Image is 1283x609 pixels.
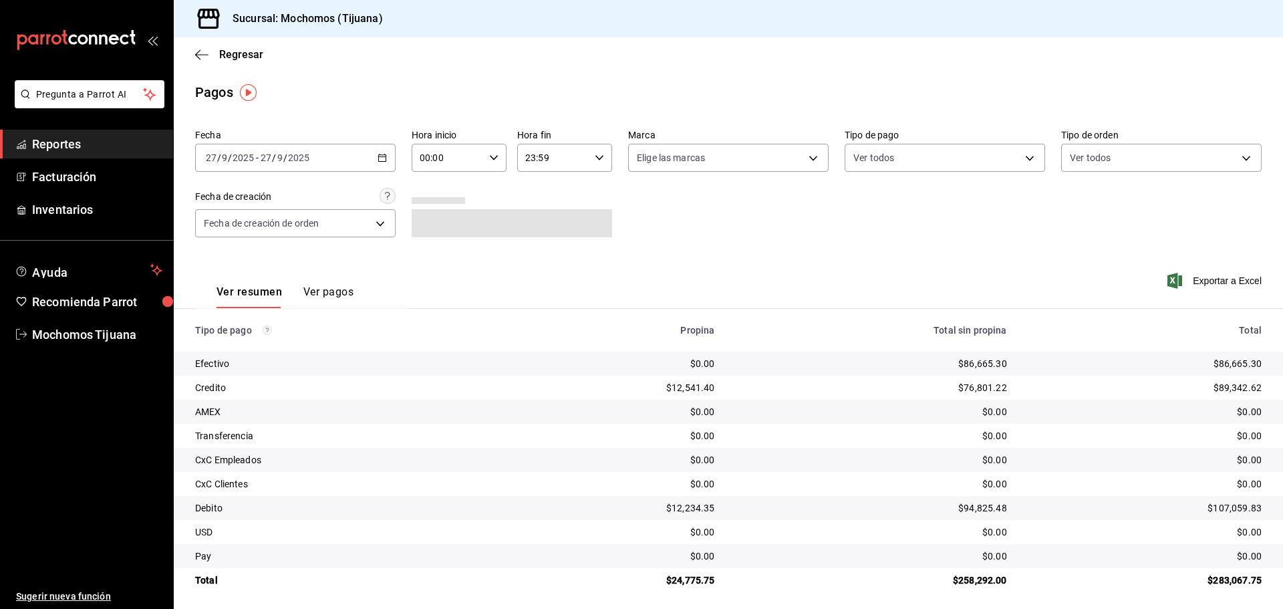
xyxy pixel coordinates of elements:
[32,201,162,219] span: Inventarios
[1028,429,1262,443] div: $0.00
[736,357,1006,370] div: $86,665.30
[517,130,612,140] label: Hora fin
[303,285,353,308] button: Ver pagos
[521,525,715,539] div: $0.00
[217,152,221,163] span: /
[736,429,1006,443] div: $0.00
[232,152,255,163] input: ----
[853,151,894,164] span: Ver todos
[736,525,1006,539] div: $0.00
[521,325,715,336] div: Propina
[521,429,715,443] div: $0.00
[1028,405,1262,418] div: $0.00
[195,574,499,587] div: Total
[228,152,232,163] span: /
[195,405,499,418] div: AMEX
[195,48,263,61] button: Regresar
[845,130,1045,140] label: Tipo de pago
[412,130,507,140] label: Hora inicio
[521,501,715,515] div: $12,234.35
[736,501,1006,515] div: $94,825.48
[521,357,715,370] div: $0.00
[195,190,271,204] div: Fecha de creación
[195,477,499,491] div: CxC Clientes
[1028,550,1262,563] div: $0.00
[217,285,282,308] button: Ver resumen
[1028,357,1262,370] div: $86,665.30
[195,501,499,515] div: Debito
[195,325,499,336] div: Tipo de pago
[1028,325,1262,336] div: Total
[36,88,144,102] span: Pregunta a Parrot AI
[637,151,705,164] span: Elige las marcas
[1028,381,1262,394] div: $89,342.62
[32,135,162,153] span: Reportes
[1061,130,1262,140] label: Tipo de orden
[9,97,164,111] a: Pregunta a Parrot AI
[32,168,162,186] span: Facturación
[204,217,319,230] span: Fecha de creación de orden
[32,262,145,278] span: Ayuda
[147,35,158,45] button: open_drawer_menu
[195,429,499,443] div: Transferencia
[521,477,715,491] div: $0.00
[32,293,162,311] span: Recomienda Parrot
[195,381,499,394] div: Credito
[736,550,1006,563] div: $0.00
[263,326,272,335] svg: Los pagos realizados con Pay y otras terminales son montos brutos.
[240,84,257,101] img: Tooltip marker
[221,152,228,163] input: --
[287,152,310,163] input: ----
[1028,477,1262,491] div: $0.00
[736,381,1006,394] div: $76,801.22
[195,525,499,539] div: USD
[32,326,162,344] span: Mochomos Tijuana
[16,590,162,604] span: Sugerir nueva función
[1028,501,1262,515] div: $107,059.83
[277,152,283,163] input: --
[736,574,1006,587] div: $258,292.00
[1170,273,1262,289] button: Exportar a Excel
[195,357,499,370] div: Efectivo
[521,381,715,394] div: $12,541.40
[521,405,715,418] div: $0.00
[219,48,263,61] span: Regresar
[736,325,1006,336] div: Total sin propina
[283,152,287,163] span: /
[272,152,276,163] span: /
[1028,525,1262,539] div: $0.00
[736,405,1006,418] div: $0.00
[195,130,396,140] label: Fecha
[521,453,715,467] div: $0.00
[195,82,233,102] div: Pagos
[521,550,715,563] div: $0.00
[195,453,499,467] div: CxC Empleados
[1070,151,1111,164] span: Ver todos
[1028,574,1262,587] div: $283,067.75
[521,574,715,587] div: $24,775.75
[736,453,1006,467] div: $0.00
[628,130,829,140] label: Marca
[222,11,383,27] h3: Sucursal: Mochomos (Tijuana)
[195,550,499,563] div: Pay
[205,152,217,163] input: --
[217,285,353,308] div: navigation tabs
[1028,453,1262,467] div: $0.00
[256,152,259,163] span: -
[736,477,1006,491] div: $0.00
[260,152,272,163] input: --
[15,80,164,108] button: Pregunta a Parrot AI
